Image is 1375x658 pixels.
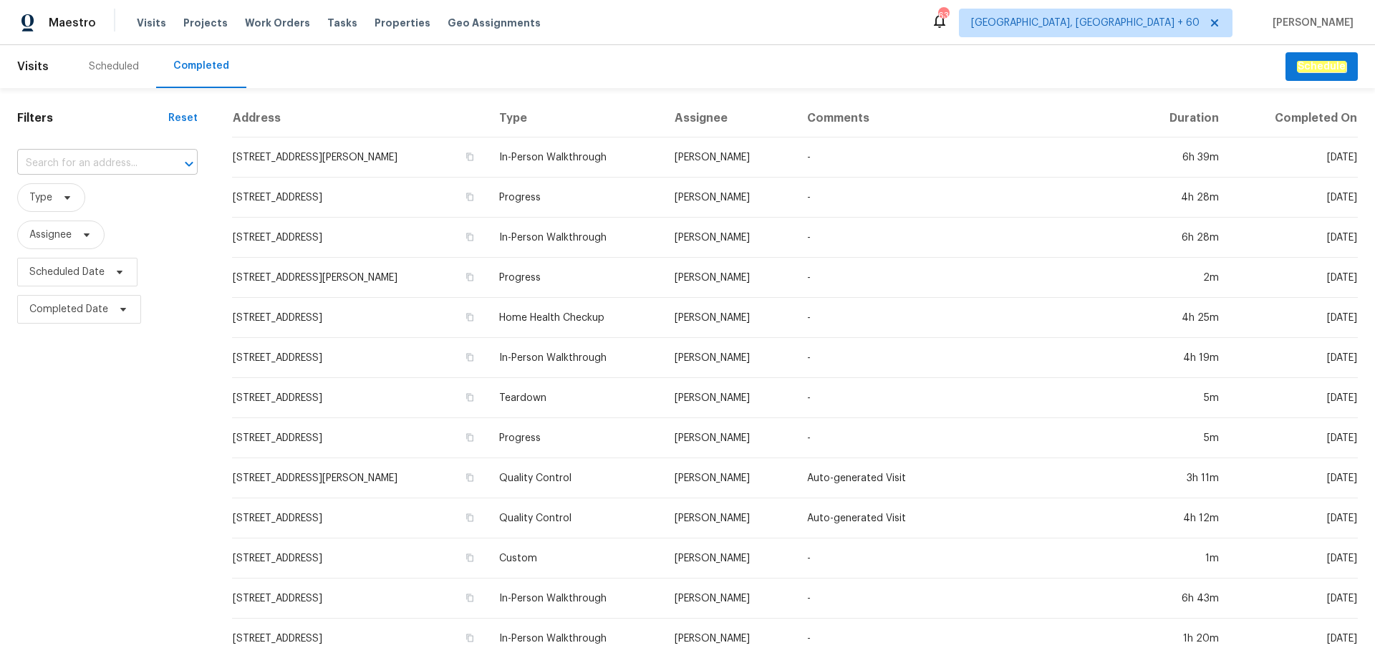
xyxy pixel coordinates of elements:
[1133,538,1230,579] td: 1m
[796,258,1134,298] td: -
[1133,178,1230,218] td: 4h 28m
[663,538,796,579] td: [PERSON_NAME]
[663,579,796,619] td: [PERSON_NAME]
[173,59,229,73] div: Completed
[663,137,796,178] td: [PERSON_NAME]
[796,218,1134,258] td: -
[137,16,166,30] span: Visits
[448,16,541,30] span: Geo Assignments
[971,16,1200,30] span: [GEOGRAPHIC_DATA], [GEOGRAPHIC_DATA] + 60
[232,100,488,137] th: Address
[1230,338,1358,378] td: [DATE]
[1133,498,1230,538] td: 4h 12m
[463,551,476,564] button: Copy Address
[488,137,663,178] td: In-Person Walkthrough
[232,378,488,418] td: [STREET_ADDRESS]
[327,18,357,28] span: Tasks
[1230,579,1358,619] td: [DATE]
[232,338,488,378] td: [STREET_ADDRESS]
[463,471,476,484] button: Copy Address
[488,378,663,418] td: Teardown
[1133,418,1230,458] td: 5m
[663,298,796,338] td: [PERSON_NAME]
[796,538,1134,579] td: -
[488,498,663,538] td: Quality Control
[1230,137,1358,178] td: [DATE]
[29,265,105,279] span: Scheduled Date
[488,298,663,338] td: Home Health Checkup
[488,538,663,579] td: Custom
[488,338,663,378] td: In-Person Walkthrough
[1297,61,1346,72] em: Schedule
[1133,298,1230,338] td: 4h 25m
[796,100,1134,137] th: Comments
[232,137,488,178] td: [STREET_ADDRESS][PERSON_NAME]
[375,16,430,30] span: Properties
[232,218,488,258] td: [STREET_ADDRESS]
[183,16,228,30] span: Projects
[796,498,1134,538] td: Auto-generated Visit
[796,338,1134,378] td: -
[463,150,476,163] button: Copy Address
[232,538,488,579] td: [STREET_ADDRESS]
[488,458,663,498] td: Quality Control
[1133,338,1230,378] td: 4h 19m
[179,154,199,174] button: Open
[796,178,1134,218] td: -
[463,391,476,404] button: Copy Address
[1133,458,1230,498] td: 3h 11m
[232,458,488,498] td: [STREET_ADDRESS][PERSON_NAME]
[463,431,476,444] button: Copy Address
[488,178,663,218] td: Progress
[1230,458,1358,498] td: [DATE]
[1230,498,1358,538] td: [DATE]
[1133,100,1230,137] th: Duration
[1230,218,1358,258] td: [DATE]
[1230,538,1358,579] td: [DATE]
[89,59,139,74] div: Scheduled
[49,16,96,30] span: Maestro
[463,351,476,364] button: Copy Address
[488,579,663,619] td: In-Person Walkthrough
[232,418,488,458] td: [STREET_ADDRESS]
[796,137,1134,178] td: -
[663,178,796,218] td: [PERSON_NAME]
[29,302,108,316] span: Completed Date
[1285,52,1358,82] button: Schedule
[463,511,476,524] button: Copy Address
[1230,378,1358,418] td: [DATE]
[663,218,796,258] td: [PERSON_NAME]
[796,418,1134,458] td: -
[663,458,796,498] td: [PERSON_NAME]
[663,498,796,538] td: [PERSON_NAME]
[245,16,310,30] span: Work Orders
[488,218,663,258] td: In-Person Walkthrough
[463,311,476,324] button: Copy Address
[938,9,948,23] div: 638
[17,153,158,175] input: Search for an address...
[463,632,476,644] button: Copy Address
[232,498,488,538] td: [STREET_ADDRESS]
[463,190,476,203] button: Copy Address
[463,591,476,604] button: Copy Address
[663,338,796,378] td: [PERSON_NAME]
[796,298,1134,338] td: -
[1133,218,1230,258] td: 6h 28m
[1133,579,1230,619] td: 6h 43m
[663,258,796,298] td: [PERSON_NAME]
[488,418,663,458] td: Progress
[663,418,796,458] td: [PERSON_NAME]
[17,51,49,82] span: Visits
[796,458,1134,498] td: Auto-generated Visit
[796,378,1134,418] td: -
[463,271,476,284] button: Copy Address
[1133,258,1230,298] td: 2m
[232,298,488,338] td: [STREET_ADDRESS]
[1230,418,1358,458] td: [DATE]
[1230,258,1358,298] td: [DATE]
[232,178,488,218] td: [STREET_ADDRESS]
[1133,378,1230,418] td: 5m
[29,190,52,205] span: Type
[463,231,476,243] button: Copy Address
[796,579,1134,619] td: -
